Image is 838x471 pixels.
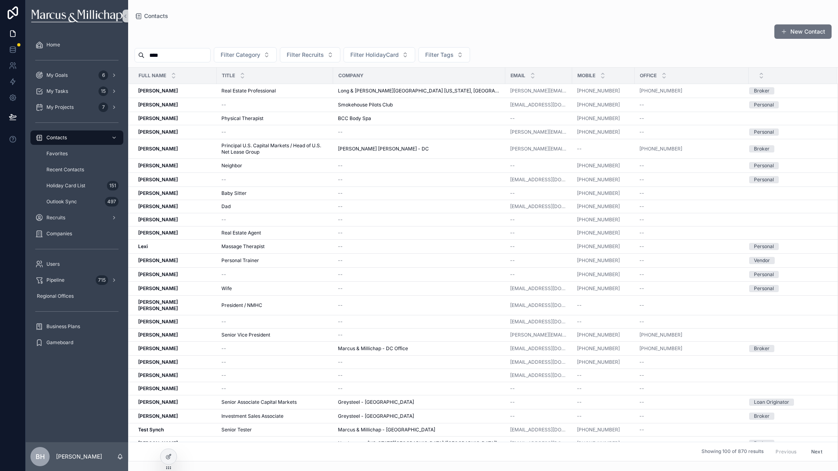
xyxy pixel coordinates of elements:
a: Vendor [749,257,827,264]
a: My Projects7 [30,100,123,114]
a: Recruits [30,210,123,225]
a: [PERSON_NAME] [138,176,212,183]
a: -- [639,176,744,183]
span: -- [338,243,343,250]
span: -- [639,203,644,210]
a: -- [510,230,567,236]
a: [EMAIL_ADDRESS][DOMAIN_NAME] [510,345,567,352]
strong: [PERSON_NAME] [138,162,178,168]
a: [PHONE_NUMBER] [577,129,620,135]
span: -- [221,271,226,278]
a: [PERSON_NAME][EMAIL_ADDRESS][PERSON_NAME][DOMAIN_NAME] [510,146,567,152]
a: -- [338,162,500,169]
a: -- [221,319,328,325]
a: New Contact [774,24,832,39]
a: -- [639,129,744,135]
span: Dad [221,203,231,210]
strong: [PERSON_NAME] [138,88,178,94]
a: Neighbor [221,162,328,169]
span: [PERSON_NAME] [PERSON_NAME] - DC [338,146,429,152]
a: -- [221,345,328,352]
div: 7 [98,102,108,112]
div: 15 [98,86,108,96]
a: Broker [749,145,827,152]
span: -- [639,102,644,108]
a: [PERSON_NAME] [138,345,212,352]
span: Outlook Sync [46,198,77,205]
div: 6 [98,70,108,80]
a: -- [639,243,744,250]
a: Home [30,38,123,52]
a: Personal [749,128,827,136]
a: -- [639,203,744,210]
span: Filter HolidayCard [350,51,399,59]
a: [PERSON_NAME] [138,146,212,152]
span: -- [639,285,644,292]
span: My Goals [46,72,68,78]
div: 497 [105,197,119,206]
span: Long & [PERSON_NAME][GEOGRAPHIC_DATA] [US_STATE], [GEOGRAPHIC_DATA] [338,88,500,94]
a: [EMAIL_ADDRESS][DOMAIN_NAME] [510,176,567,183]
span: Wife [221,285,232,292]
a: -- [221,216,328,223]
span: -- [221,176,226,183]
a: [PHONE_NUMBER] [577,230,620,236]
a: [PHONE_NUMBER] [577,285,620,292]
span: -- [510,271,515,278]
img: App logo [31,10,122,22]
a: Personal [749,285,827,292]
span: -- [221,216,226,223]
div: Vendor [754,257,770,264]
span: -- [338,162,343,169]
a: [PHONE_NUMBER] [577,88,620,94]
a: -- [639,115,744,122]
span: Smokehouse Pilots Club [338,102,393,108]
a: [PHONE_NUMBER] [577,216,620,223]
a: [PHONE_NUMBER] [577,176,620,183]
span: Filter Recruits [287,51,324,59]
span: Neighbor [221,162,242,169]
span: -- [221,102,226,108]
span: -- [577,146,582,152]
span: -- [338,190,343,196]
a: [EMAIL_ADDRESS][DOMAIN_NAME] [510,302,567,309]
div: Personal [754,176,774,183]
a: Personal [749,162,827,169]
a: -- [221,129,328,135]
span: -- [338,271,343,278]
a: [EMAIL_ADDRESS][DOMAIN_NAME] [510,319,567,325]
a: [PERSON_NAME][EMAIL_ADDRESS][DOMAIN_NAME] [510,88,567,94]
a: -- [221,271,328,278]
a: -- [510,162,567,169]
a: -- [338,271,500,278]
strong: [PERSON_NAME] [138,230,178,236]
span: -- [639,302,644,309]
span: -- [639,243,644,250]
a: Gameboard [30,335,123,350]
span: -- [338,285,343,292]
a: [PERSON_NAME] [138,216,212,223]
button: Select Button [344,47,415,62]
a: Personal [749,101,827,108]
a: Massage Therapist [221,243,328,250]
a: Smokehouse Pilots Club [338,102,500,108]
a: -- [338,203,500,210]
span: -- [510,243,515,250]
a: Principal U.S. Capital Markets / Head of U.S. Net Lease Group [221,142,328,155]
strong: [PERSON_NAME] [138,129,178,135]
a: [PERSON_NAME] [138,285,212,292]
strong: Lexi [138,243,148,249]
a: [PHONE_NUMBER] [577,257,620,264]
a: -- [338,285,500,292]
a: [PHONE_NUMBER] [577,162,630,169]
a: [PERSON_NAME] [138,271,212,278]
a: Broker [749,345,827,352]
span: Physical Therapist [221,115,263,122]
a: [PHONE_NUMBER] [639,332,744,338]
span: Recent Contacts [46,166,84,173]
a: [PERSON_NAME] [PERSON_NAME] - DC [338,146,500,152]
a: -- [510,216,567,223]
a: [PHONE_NUMBER] [577,332,630,338]
span: -- [338,332,343,338]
